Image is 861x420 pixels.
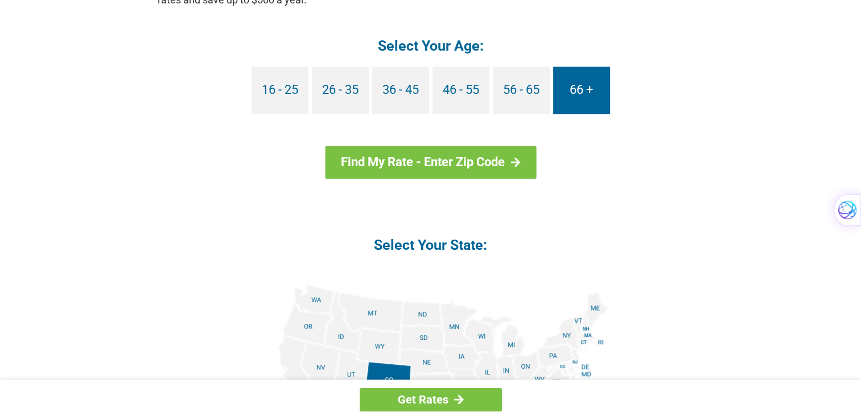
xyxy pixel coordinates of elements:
a: Get Rates [360,388,502,411]
a: 26 - 35 [312,67,369,114]
a: 66 + [553,67,610,114]
h4: Select Your Age: [158,36,704,55]
a: 16 - 25 [252,67,308,114]
h4: Select Your State: [158,236,704,254]
a: 36 - 45 [372,67,429,114]
a: 46 - 55 [432,67,489,114]
a: Find My Rate - Enter Zip Code [325,146,536,179]
a: 56 - 65 [493,67,550,114]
